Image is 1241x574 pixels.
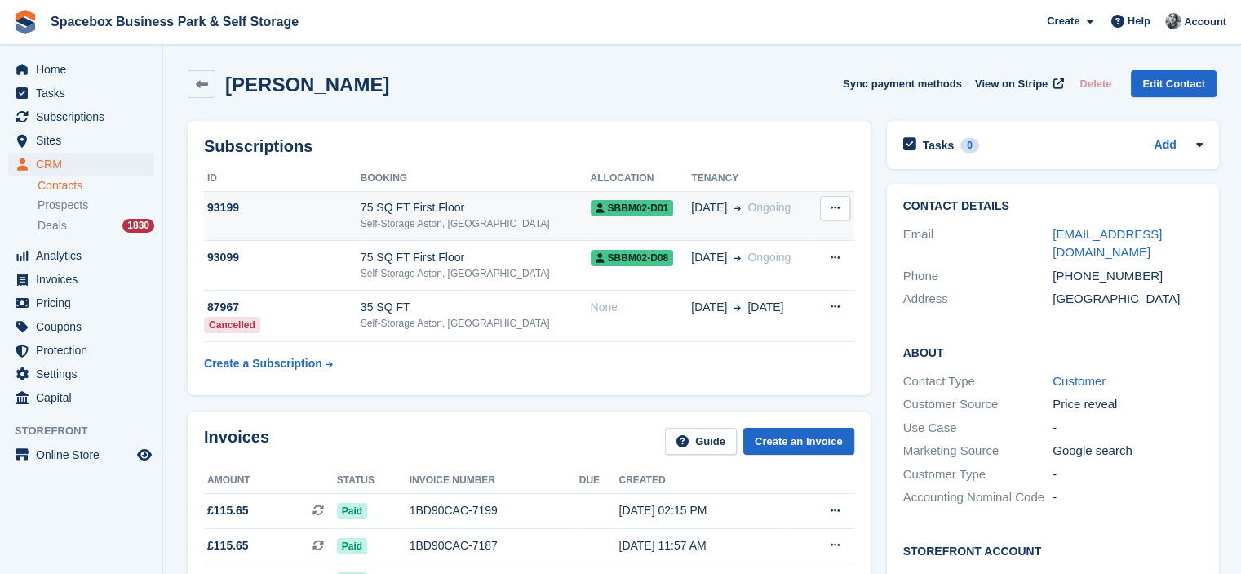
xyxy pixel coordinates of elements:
[1053,374,1106,388] a: Customer
[225,73,389,96] h2: [PERSON_NAME]
[8,268,154,291] a: menu
[38,198,88,213] span: Prospects
[903,395,1053,414] div: Customer Source
[1053,442,1203,461] div: Google search
[903,267,1053,286] div: Phone
[207,502,249,519] span: £115.65
[13,10,38,34] img: stora-icon-8386f47178a22dfd0bd8f6a31ec36ba5ce8667c1dd55bd0f319d3a0aa187defe.svg
[903,542,1203,558] h2: Storefront Account
[691,199,727,216] span: [DATE]
[579,468,619,494] th: Due
[8,339,154,362] a: menu
[743,428,854,455] a: Create an Invoice
[1128,13,1150,29] span: Help
[903,488,1053,507] div: Accounting Nominal Code
[38,218,67,234] span: Deals
[691,249,727,266] span: [DATE]
[1073,70,1118,97] button: Delete
[8,82,154,105] a: menu
[8,443,154,466] a: menu
[968,70,1067,97] a: View on Stripe
[1053,227,1162,260] a: [EMAIL_ADDRESS][DOMAIN_NAME]
[361,316,591,331] div: Self-Storage Aston, [GEOGRAPHIC_DATA]
[1131,70,1217,97] a: Edit Contact
[665,428,737,455] a: Guide
[903,419,1053,438] div: Use Case
[122,219,154,233] div: 1830
[361,216,591,231] div: Self-Storage Aston, [GEOGRAPHIC_DATA]
[1053,267,1203,286] div: [PHONE_NUMBER]
[207,537,249,554] span: £115.65
[691,299,727,316] span: [DATE]
[361,249,591,266] div: 75 SQ FT First Floor
[337,538,367,554] span: Paid
[903,442,1053,461] div: Marketing Source
[36,105,134,128] span: Subscriptions
[8,153,154,176] a: menu
[618,537,788,554] div: [DATE] 11:57 AM
[337,503,367,519] span: Paid
[1053,395,1203,414] div: Price reveal
[204,349,333,379] a: Create a Subscription
[361,266,591,281] div: Self-Storage Aston, [GEOGRAPHIC_DATA]
[8,58,154,81] a: menu
[843,70,962,97] button: Sync payment methods
[204,355,322,372] div: Create a Subscription
[36,386,134,409] span: Capital
[1053,290,1203,309] div: [GEOGRAPHIC_DATA]
[975,76,1048,92] span: View on Stripe
[8,244,154,267] a: menu
[903,200,1203,213] h2: Contact Details
[410,502,579,519] div: 1BD90CAC-7199
[8,386,154,409] a: menu
[8,105,154,128] a: menu
[747,299,783,316] span: [DATE]
[618,502,788,519] div: [DATE] 02:15 PM
[1053,488,1203,507] div: -
[36,153,134,176] span: CRM
[204,299,361,316] div: 87967
[8,129,154,152] a: menu
[903,290,1053,309] div: Address
[903,344,1203,360] h2: About
[960,138,979,153] div: 0
[36,443,134,466] span: Online Store
[36,244,134,267] span: Analytics
[1047,13,1079,29] span: Create
[38,217,154,234] a: Deals 1830
[1184,14,1226,30] span: Account
[8,315,154,338] a: menu
[1165,13,1181,29] img: SUDIPTA VIRMANI
[618,468,788,494] th: Created
[337,468,410,494] th: Status
[36,82,134,105] span: Tasks
[204,137,854,156] h2: Subscriptions
[1154,136,1176,155] a: Add
[410,537,579,554] div: 1BD90CAC-7187
[903,372,1053,391] div: Contact Type
[1053,419,1203,438] div: -
[15,423,162,439] span: Storefront
[204,468,337,494] th: Amount
[204,249,361,266] div: 93099
[36,129,134,152] span: Sites
[747,201,791,214] span: Ongoing
[591,166,692,192] th: Allocation
[204,199,361,216] div: 93199
[410,468,579,494] th: Invoice number
[135,445,154,465] a: Preview store
[38,197,154,214] a: Prospects
[8,291,154,314] a: menu
[44,8,305,35] a: Spacebox Business Park & Self Storage
[204,317,260,333] div: Cancelled
[747,251,791,264] span: Ongoing
[691,166,812,192] th: Tenancy
[591,299,692,316] div: None
[903,225,1053,262] div: Email
[8,363,154,385] a: menu
[591,250,674,266] span: SBBM02-D08
[36,315,134,338] span: Coupons
[591,200,674,216] span: SBBM02-D01
[36,58,134,81] span: Home
[204,428,269,455] h2: Invoices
